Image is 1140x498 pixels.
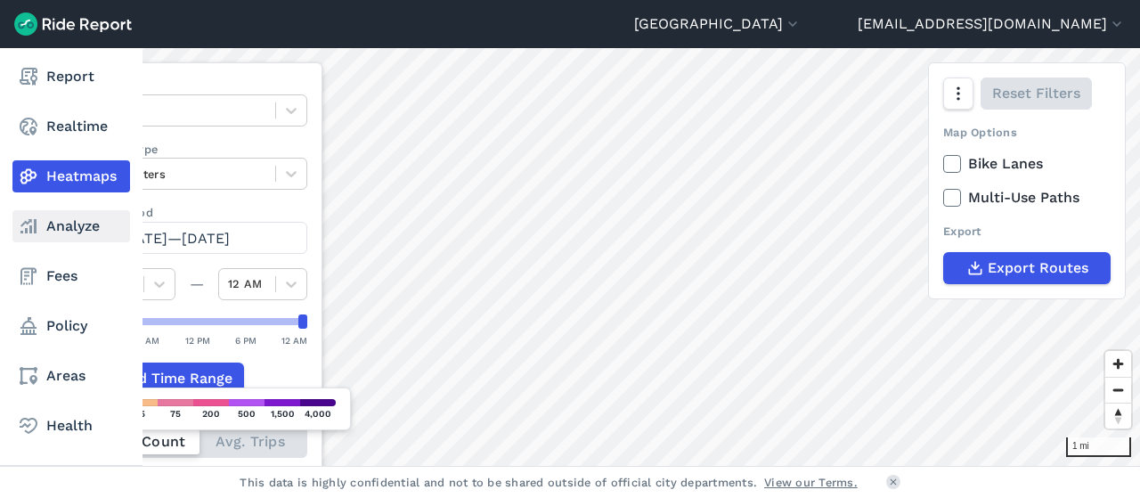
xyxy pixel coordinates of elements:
[86,409,307,426] div: Count Type
[12,410,130,442] a: Health
[12,61,130,93] a: Report
[12,210,130,242] a: Analyze
[943,252,1111,284] button: Export Routes
[12,160,130,192] a: Heatmaps
[12,360,130,392] a: Areas
[943,223,1111,240] div: Export
[86,222,307,254] button: [DATE]—[DATE]
[14,12,132,36] img: Ride Report
[634,13,802,35] button: [GEOGRAPHIC_DATA]
[86,363,244,395] button: Add Time Range
[981,78,1092,110] button: Reset Filters
[943,187,1111,208] label: Multi-Use Paths
[86,141,307,158] label: Vehicle Type
[943,124,1111,141] div: Map Options
[1105,377,1131,403] button: Zoom out
[235,332,256,348] div: 6 PM
[12,260,130,292] a: Fees
[764,474,858,491] a: View our Terms.
[858,13,1126,35] button: [EMAIL_ADDRESS][DOMAIN_NAME]
[1105,351,1131,377] button: Zoom in
[1105,403,1131,429] button: Reset bearing to north
[12,110,130,143] a: Realtime
[119,368,232,389] span: Add Time Range
[57,48,1140,466] canvas: Map
[137,332,159,348] div: 6 AM
[12,310,130,342] a: Policy
[86,204,307,221] label: Data Period
[175,273,218,295] div: —
[86,78,307,94] label: Data Type
[988,257,1088,279] span: Export Routes
[943,153,1111,175] label: Bike Lanes
[992,83,1080,104] span: Reset Filters
[185,332,210,348] div: 12 PM
[281,332,307,348] div: 12 AM
[1066,437,1131,457] div: 1 mi
[119,230,230,247] span: [DATE]—[DATE]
